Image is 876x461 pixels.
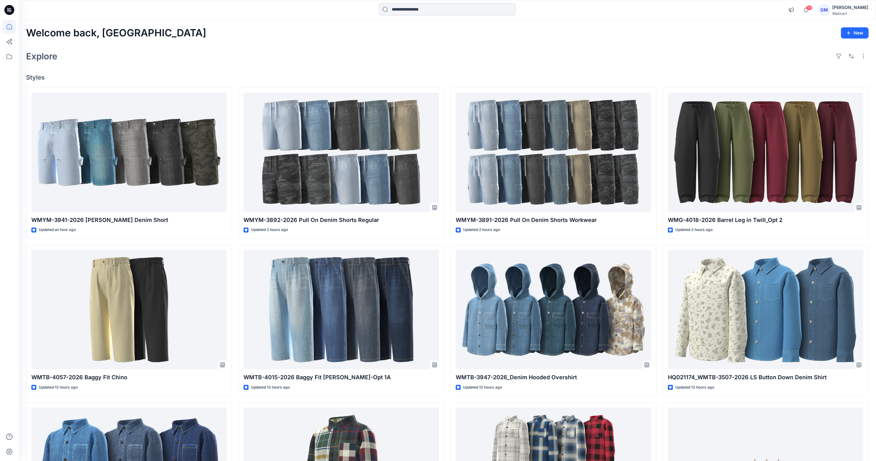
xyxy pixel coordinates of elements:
a: WMYM-3941-2026 Carpenter Denim Short [31,93,227,212]
p: HQ021174_WMTB-3507-2026 LS Button Down Denim Shirt [668,373,863,382]
a: WMG-4018-2026 Barrel Leg in Twill_Opt 2 [668,93,863,212]
span: 99 [806,5,813,10]
p: WMYM-3941-2026 [PERSON_NAME] Denim Short [31,216,227,224]
p: WMTB-4057-2026 Baggy Fit Chino [31,373,227,382]
a: WMYM-3892-2026 Pull On Denim Shorts Regular [244,93,439,212]
h2: Welcome back, [GEOGRAPHIC_DATA] [26,27,206,39]
p: Updated an hour ago [39,227,76,233]
h4: Styles [26,74,869,81]
div: [PERSON_NAME] [832,4,868,11]
p: Updated 13 hours ago [39,384,78,391]
p: WMTB-4015-2026 Baggy Fit [PERSON_NAME]-Opt 1A [244,373,439,382]
a: WMTB-3947-2026_Denim Hooded Overshirt [456,250,651,369]
div: Walmart [832,11,868,16]
div: GM [819,4,830,16]
a: WMTB-4015-2026 Baggy Fit Jean-Opt 1A [244,250,439,369]
button: New [841,27,869,39]
p: WMG-4018-2026 Barrel Leg in Twill_Opt 2 [668,216,863,224]
a: WMYM-3891-2026 Pull On Denim Shorts Workwear [456,93,651,212]
p: WMYM-3891-2026 Pull On Denim Shorts Workwear [456,216,651,224]
p: Updated 3 hours ago [675,227,713,233]
p: Updated 13 hours ago [675,384,714,391]
h2: Explore [26,51,57,61]
p: Updated 2 hours ago [251,227,288,233]
p: WMYM-3892-2026 Pull On Denim Shorts Regular [244,216,439,224]
p: Updated 13 hours ago [463,384,502,391]
a: WMTB-4057-2026 Baggy Fit Chino [31,250,227,369]
p: Updated 13 hours ago [251,384,290,391]
p: WMTB-3947-2026_Denim Hooded Overshirt [456,373,651,382]
a: HQ021174_WMTB-3507-2026 LS Button Down Denim Shirt [668,250,863,369]
p: Updated 2 hours ago [463,227,500,233]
